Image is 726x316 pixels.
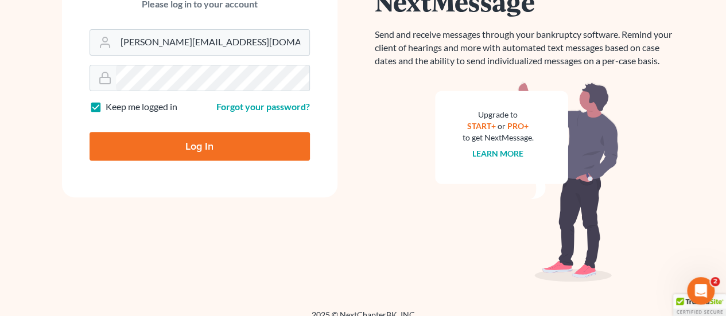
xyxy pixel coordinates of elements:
[463,109,534,120] div: Upgrade to
[711,277,720,286] span: 2
[687,277,715,305] iframe: Intercom live chat
[435,81,619,282] img: nextmessage_bg-59042aed3d76b12b5cd301f8e5b87938c9018125f34e5fa2b7a6b67550977c72.svg
[116,30,309,55] input: Email Address
[498,121,506,131] span: or
[375,28,679,68] p: Send and receive messages through your bankruptcy software. Remind your client of hearings and mo...
[467,121,496,131] a: START+
[106,100,177,114] label: Keep me logged in
[216,101,310,112] a: Forgot your password?
[472,149,523,158] a: Learn more
[463,132,534,143] div: to get NextMessage.
[673,294,726,316] div: TrustedSite Certified
[507,121,529,131] a: PRO+
[90,132,310,161] input: Log In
